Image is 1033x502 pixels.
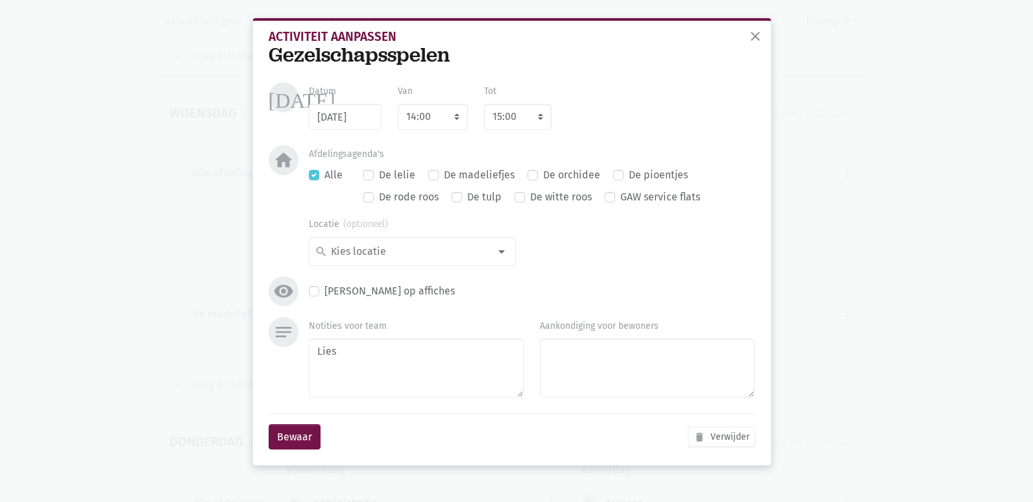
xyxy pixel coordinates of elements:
[543,167,600,184] label: De orchidee
[747,29,763,44] span: close
[379,167,415,184] label: De lelie
[620,189,700,206] label: GAW service flats
[269,43,755,67] div: Gezelschapsspelen
[309,319,387,333] label: Notities voor team
[379,189,439,206] label: De rode roos
[742,23,768,52] button: sluiten
[309,84,336,99] label: Datum
[324,283,455,300] label: [PERSON_NAME] op affiches
[688,427,755,447] button: Verwijder
[269,87,335,108] i: [DATE]
[530,189,592,206] label: De witte roos
[398,84,413,99] label: Van
[309,147,384,161] label: Afdelingsagenda's
[269,424,321,450] button: Bewaar
[309,217,388,232] label: Locatie
[273,150,294,171] i: home
[273,322,294,342] i: notes
[444,167,515,184] label: De madeliefjes
[540,319,659,333] label: Aankondiging voor bewoners
[329,243,489,260] input: Kies locatie
[273,281,294,302] i: visibility
[269,31,755,43] div: Activiteit aanpassen
[694,431,705,443] i: delete
[484,84,496,99] label: Tot
[467,189,502,206] label: De tulp
[324,167,343,184] label: Alle
[629,167,688,184] label: De pioentjes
